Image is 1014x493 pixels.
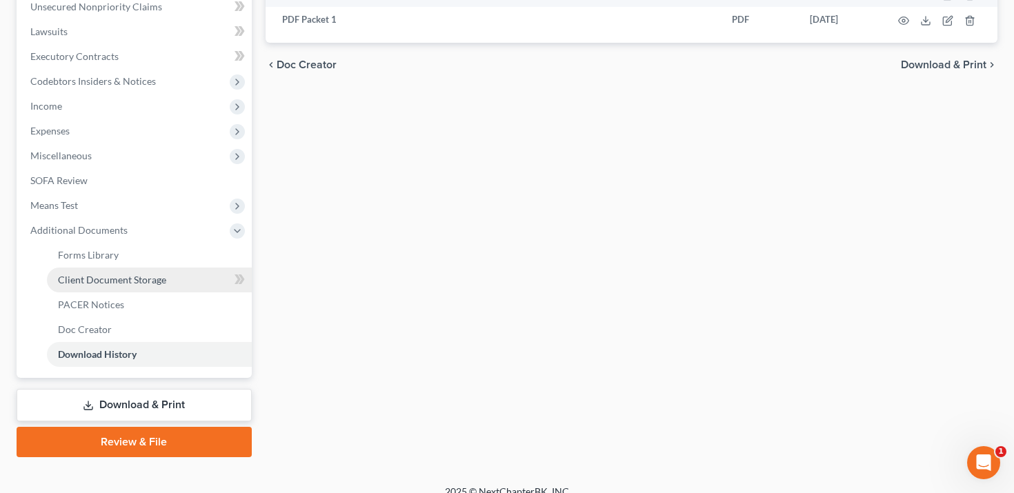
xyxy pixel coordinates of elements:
[19,19,252,44] a: Lawsuits
[266,59,277,70] i: chevron_left
[30,1,162,12] span: Unsecured Nonpriority Claims
[47,292,252,317] a: PACER Notices
[266,7,646,32] td: PDF Packet 1
[901,59,986,70] span: Download & Print
[277,59,337,70] span: Doc Creator
[901,59,997,70] button: Download & Print chevron_right
[986,59,997,70] i: chevron_right
[17,427,252,457] a: Review & File
[19,44,252,69] a: Executory Contracts
[995,446,1006,457] span: 1
[30,150,92,161] span: Miscellaneous
[30,224,128,236] span: Additional Documents
[967,446,1000,479] iframe: Intercom live chat
[58,348,137,360] span: Download History
[30,75,156,87] span: Codebtors Insiders & Notices
[721,7,799,32] td: PDF
[47,317,252,342] a: Doc Creator
[58,323,112,335] span: Doc Creator
[30,199,78,211] span: Means Test
[266,59,337,70] button: chevron_left Doc Creator
[47,268,252,292] a: Client Document Storage
[30,125,70,137] span: Expenses
[58,249,119,261] span: Forms Library
[30,100,62,112] span: Income
[47,243,252,268] a: Forms Library
[19,168,252,193] a: SOFA Review
[58,274,166,285] span: Client Document Storage
[799,7,882,32] td: [DATE]
[30,174,88,186] span: SOFA Review
[30,50,119,62] span: Executory Contracts
[58,299,124,310] span: PACER Notices
[17,389,252,421] a: Download & Print
[47,342,252,367] a: Download History
[30,26,68,37] span: Lawsuits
